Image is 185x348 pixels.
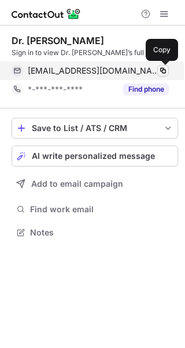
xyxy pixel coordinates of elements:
[30,204,173,215] span: Find work email
[12,48,178,58] div: Sign in to view Dr. [PERSON_NAME]’s full profile
[30,227,173,238] span: Notes
[123,84,169,95] button: Reveal Button
[32,124,158,133] div: Save to List / ATS / CRM
[12,118,178,139] button: save-profile-one-click
[12,146,178,166] button: AI write personalized message
[31,179,123,188] span: Add to email campaign
[32,151,155,161] span: AI write personalized message
[12,35,104,46] div: Dr. [PERSON_NAME]
[12,201,178,217] button: Find work email
[12,173,178,194] button: Add to email campaign
[28,66,160,76] span: [EMAIL_ADDRESS][DOMAIN_NAME]
[12,224,178,241] button: Notes
[12,7,81,21] img: ContactOut v5.3.10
